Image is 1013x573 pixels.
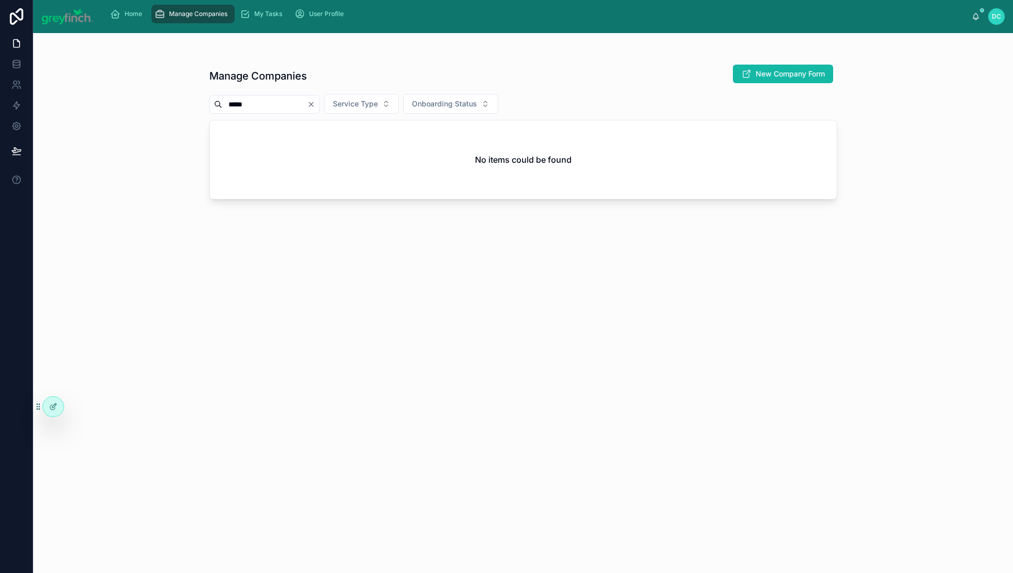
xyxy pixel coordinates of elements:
[307,100,319,109] button: Clear
[102,3,972,25] div: scrollable content
[169,10,227,18] span: Manage Companies
[733,65,833,83] button: New Company Form
[209,69,307,83] h1: Manage Companies
[237,5,289,23] a: My Tasks
[412,99,477,109] span: Onboarding Status
[403,94,498,114] button: Select Button
[992,12,1001,21] span: DC
[41,8,94,25] img: App logo
[475,153,572,166] h2: No items could be found
[309,10,344,18] span: User Profile
[756,69,825,79] span: New Company Form
[324,94,399,114] button: Select Button
[125,10,142,18] span: Home
[254,10,282,18] span: My Tasks
[107,5,149,23] a: Home
[291,5,351,23] a: User Profile
[151,5,235,23] a: Manage Companies
[333,99,378,109] span: Service Type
